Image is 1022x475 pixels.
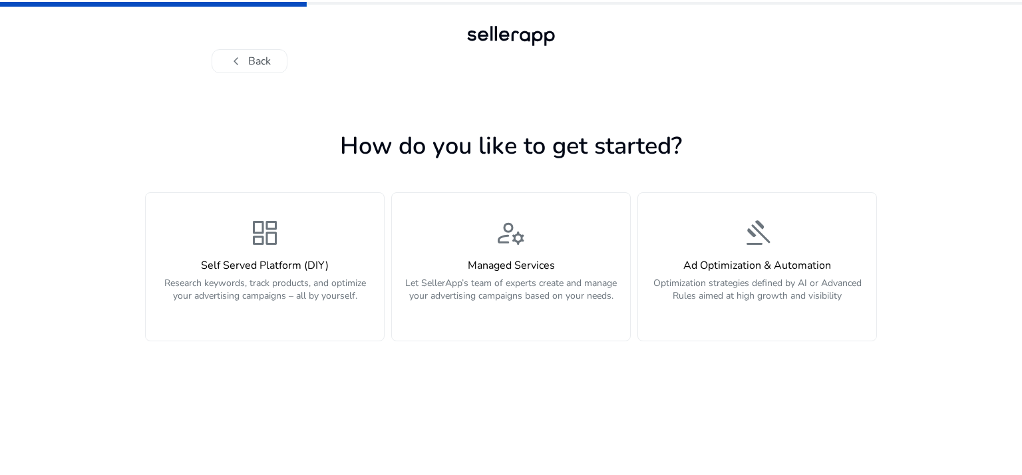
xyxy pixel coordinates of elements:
[249,217,281,249] span: dashboard
[495,217,527,249] span: manage_accounts
[646,277,868,317] p: Optimization strategies defined by AI or Advanced Rules aimed at high growth and visibility
[212,49,287,73] button: chevron_leftBack
[154,277,376,317] p: Research keywords, track products, and optimize your advertising campaigns – all by yourself.
[391,192,631,341] button: manage_accountsManaged ServicesLet SellerApp’s team of experts create and manage your advertising...
[145,132,877,160] h1: How do you like to get started?
[400,259,622,272] h4: Managed Services
[741,217,773,249] span: gavel
[228,53,244,69] span: chevron_left
[400,277,622,317] p: Let SellerApp’s team of experts create and manage your advertising campaigns based on your needs.
[637,192,877,341] button: gavelAd Optimization & AutomationOptimization strategies defined by AI or Advanced Rules aimed at...
[154,259,376,272] h4: Self Served Platform (DIY)
[646,259,868,272] h4: Ad Optimization & Automation
[145,192,385,341] button: dashboardSelf Served Platform (DIY)Research keywords, track products, and optimize your advertisi...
